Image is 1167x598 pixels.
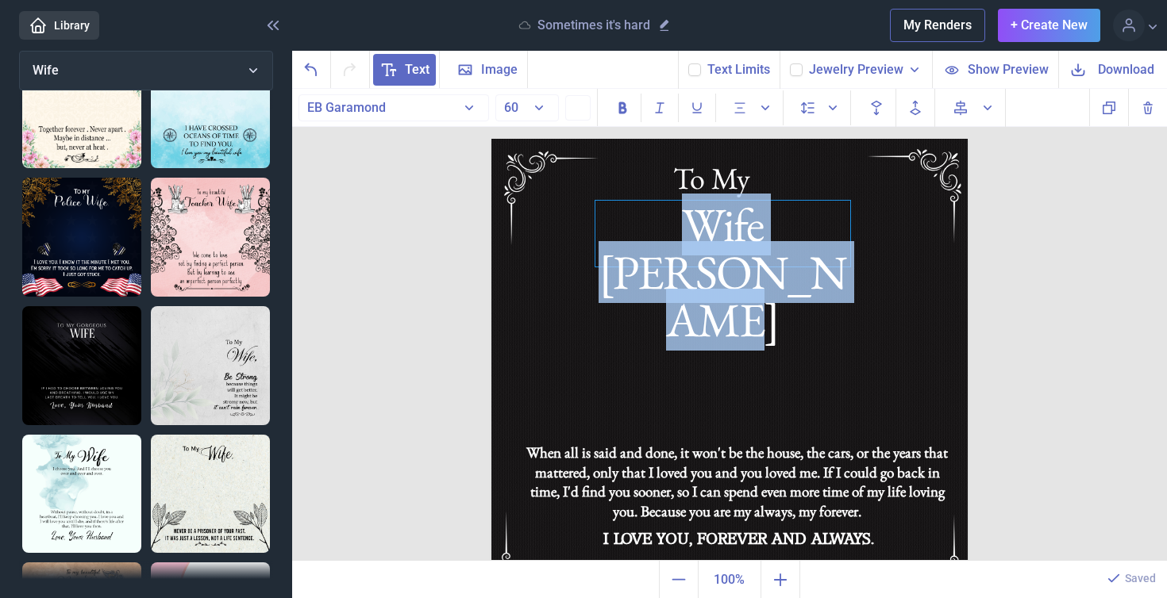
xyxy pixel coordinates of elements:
div: I LOVE YOU, FOREVER AND ALWAYS. [560,527,917,558]
button: Jewelry Preview [809,60,922,79]
button: Download [1058,51,1167,88]
button: 60 [495,94,559,121]
p: Saved [1125,570,1156,586]
button: Redo [331,51,370,88]
img: To my gorgeous wife [22,306,141,425]
button: Alignment [722,90,784,125]
img: To my Wife - Be strong [151,306,270,425]
button: Wife [19,51,273,90]
button: Spacing [790,90,851,125]
img: Police wife [22,178,141,297]
span: Image [481,60,518,79]
span: Download [1098,60,1154,79]
span: Jewelry Preview [809,60,903,79]
button: Zoom in [761,561,800,598]
button: Italic [641,94,679,122]
button: My Renders [890,9,985,42]
div: To My [641,163,784,195]
div: Wife [PERSON_NAME] [595,201,850,266]
span: Text [405,60,429,79]
button: Text [370,51,440,88]
span: EB Garamond [307,100,386,115]
button: Forwards [896,89,935,127]
button: EB Garamond [298,94,489,121]
img: To my Wife - Never be a prisoner [151,435,270,554]
button: Backwards [857,89,896,127]
button: Undo [292,51,331,88]
button: Align to page [942,89,1006,127]
span: 60 [504,100,518,115]
span: Wife [33,63,59,78]
span: Show Preview [968,60,1049,79]
div: To enrich screen reader interactions, please activate Accessibility in Grammarly extension settings [521,443,954,526]
button: Delete [1128,89,1167,126]
p: Sometimes it's hard [537,17,650,33]
button: Copy [1089,89,1128,126]
button: + Create New [998,9,1100,42]
button: Zoom out [659,561,698,598]
button: Actual size [698,561,761,598]
button: Text Limits [707,60,770,79]
img: Navy wife [151,49,270,168]
div: Love, Your Husband [560,552,918,593]
a: Library [19,11,99,40]
button: Show Preview [932,51,1058,88]
img: Teacher wife [151,178,270,297]
button: Image [440,51,528,88]
span: 100% [702,564,757,596]
img: Military wife [22,49,141,168]
button: Bold [604,94,641,122]
button: Underline [679,94,716,122]
img: To my wife - I choose you [22,435,141,554]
